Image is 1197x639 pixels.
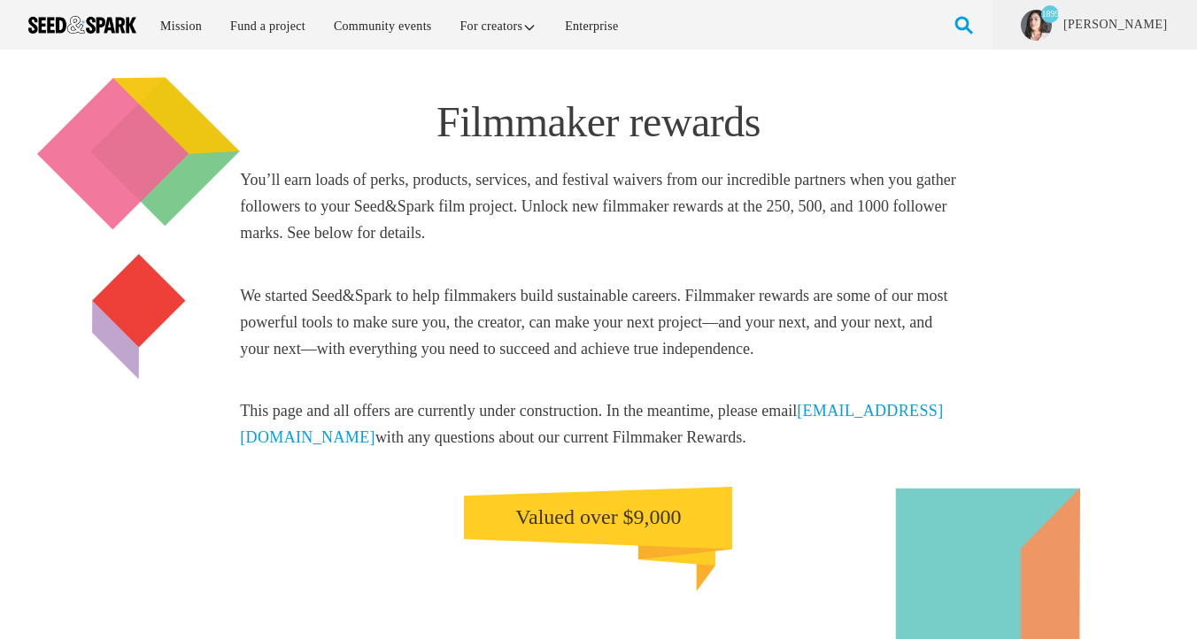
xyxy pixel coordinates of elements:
h1: Filmmaker rewards [240,96,957,149]
span: Valued over $9,000 [515,505,681,528]
h5: We started Seed&Spark to help filmmakers build sustainable careers. Filmmaker rewards are some of... [240,282,957,362]
a: [PERSON_NAME] [1062,16,1169,34]
a: Enterprise [552,7,630,45]
a: For creators [448,7,550,45]
img: boxes.png [36,76,240,380]
img: Seed amp; Spark [28,16,136,34]
h5: This page and all offers are currently under construction. In the meantime, please email with any... [240,397,957,450]
a: Fund a project [218,7,318,45]
a: Community events [321,7,444,45]
a: Mission [148,7,214,45]
h5: You’ll earn loads of perks, products, services, and festival waivers from our incredible partners... [240,166,957,246]
p: 1899 [1041,5,1059,23]
img: headshot%20screenshot.jpg [1021,10,1052,41]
